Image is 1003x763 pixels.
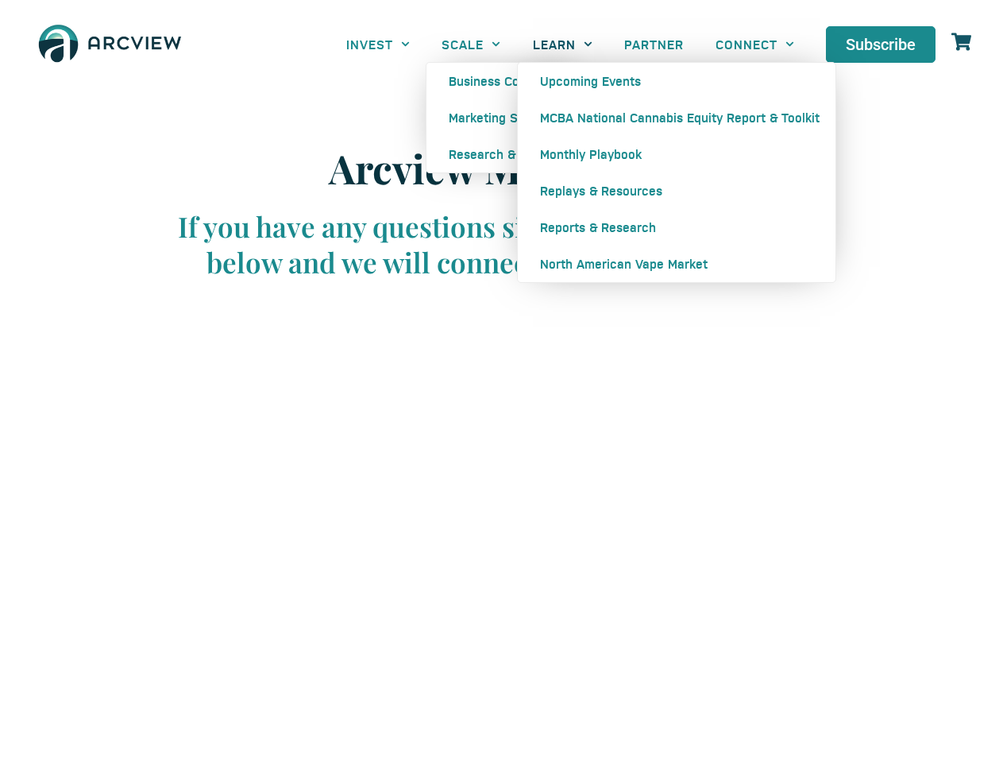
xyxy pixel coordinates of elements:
[426,99,581,136] a: Marketing Services
[160,145,843,192] h2: Arcview Marketing
[426,62,582,173] ul: SCALE
[426,26,516,62] a: SCALE
[518,99,835,136] a: MCBA National Cannabis Equity Report & Toolkit
[32,16,188,73] img: The Arcview Group
[517,62,836,283] ul: LEARN
[426,136,581,172] a: Research & Insights
[518,63,835,99] a: Upcoming Events
[518,136,835,172] a: Monthly Playbook
[608,26,700,62] a: PARTNER
[518,246,835,282] a: North American Vape Market
[160,208,843,281] div: If you have any questions simply complete the form below and we will connect with you right away.
[426,63,581,99] a: Business Consulting
[330,26,810,62] nav: Menu
[330,26,426,62] a: INVEST
[518,172,835,209] a: Replays & Resources
[517,26,608,62] a: LEARN
[846,37,916,52] span: Subscribe
[518,209,835,246] a: Reports & Research
[700,26,810,62] a: CONNECT
[826,26,935,63] a: Subscribe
